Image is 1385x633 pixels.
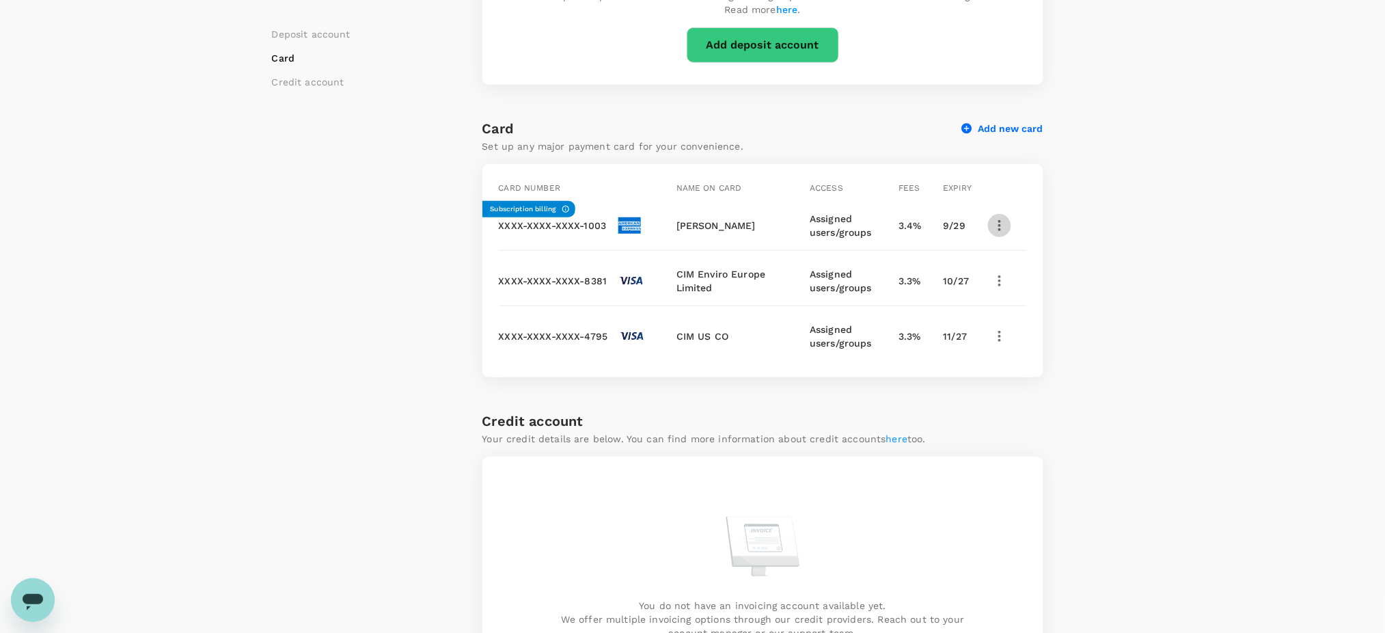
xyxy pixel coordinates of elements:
[810,183,843,193] span: Access
[499,219,607,232] p: XXXX-XXXX-XXXX-1003
[482,432,927,446] p: Your credit details are below. You can find more information about credit accounts too.
[499,274,607,288] p: XXXX-XXXX-XXXX-8381
[272,75,351,89] li: Credit account
[944,329,983,343] p: 11 / 27
[944,183,972,193] span: Expiry
[676,329,804,343] p: CIM US CO
[810,324,872,349] span: Assigned users/groups
[499,183,561,193] span: Card number
[810,213,872,238] span: Assigned users/groups
[944,219,983,232] p: 9 / 29
[272,27,351,41] li: Deposit account
[676,183,742,193] span: Name on card
[612,271,650,291] img: visa
[499,329,608,343] p: XXXX-XXXX-XXXX-4795
[482,118,962,139] h6: Card
[482,139,962,153] p: Set up any major payment card for your convenience.
[776,4,798,15] a: here
[272,51,351,65] li: Card
[899,183,920,193] span: Fees
[676,267,804,295] p: CIM Enviro Europe Limited
[899,329,937,343] p: 3.3 %
[613,326,650,347] img: visa
[11,578,55,622] iframe: Button to launch messaging window
[482,410,584,432] h6: Credit account
[899,274,937,288] p: 3.3 %
[886,433,908,444] a: here
[810,269,872,293] span: Assigned users/groups
[944,274,983,288] p: 10 / 27
[491,204,556,215] h6: Subscription billing
[899,219,937,232] p: 3.4 %
[612,215,649,236] img: american_express
[676,219,804,232] p: [PERSON_NAME]
[962,122,1043,135] button: Add new card
[687,27,839,63] button: Add deposit account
